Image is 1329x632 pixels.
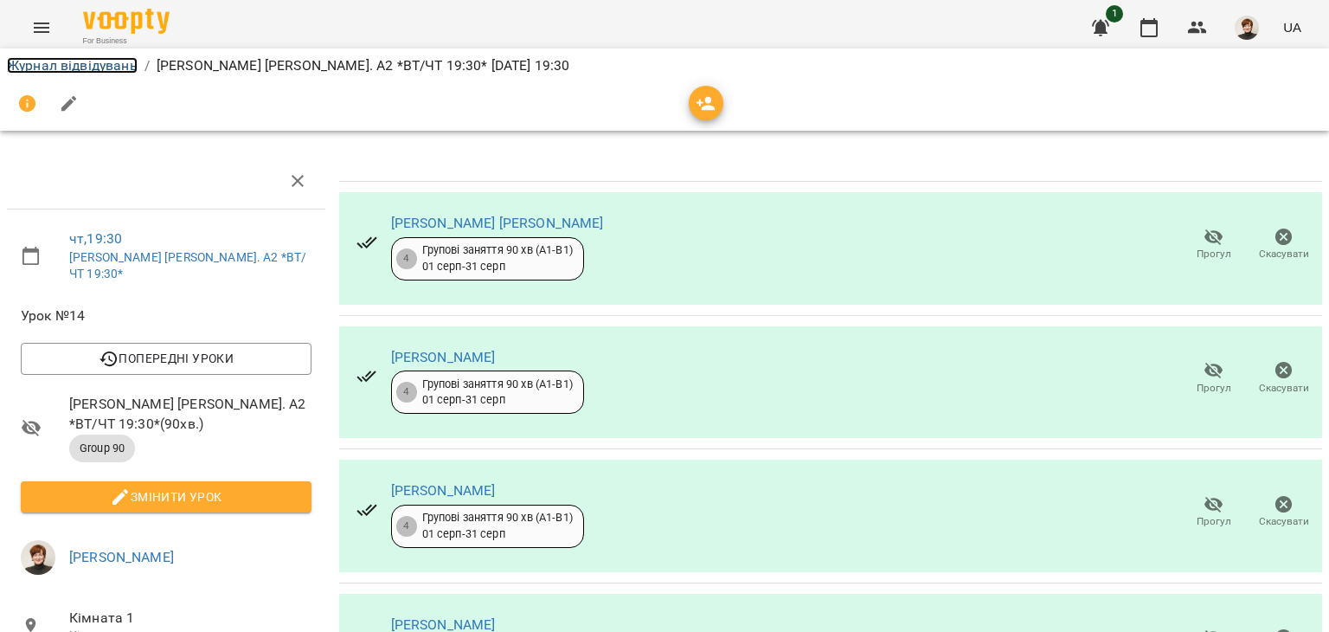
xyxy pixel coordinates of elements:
a: [PERSON_NAME] [391,349,496,365]
button: UA [1276,11,1308,43]
button: Menu [21,7,62,48]
span: Скасувати [1259,514,1309,529]
div: 4 [396,382,417,403]
span: Прогул [1197,381,1231,396]
img: 630b37527edfe3e1374affafc9221cc6.jpg [1235,16,1259,40]
img: Voopty Logo [83,9,170,34]
div: 4 [396,516,417,537]
p: [PERSON_NAME] [PERSON_NAME]. А2 *ВТ/ЧТ 19:30* [DATE] 19:30 [157,55,570,76]
div: Групові заняття 90 хв (А1-В1) 01 серп - 31 серп [422,242,573,274]
span: Прогул [1197,247,1231,261]
button: Скасувати [1249,221,1319,269]
span: [PERSON_NAME] [PERSON_NAME]. А2 *ВТ/ЧТ 19:30* ( 90 хв. ) [69,394,311,435]
a: [PERSON_NAME] [69,549,174,565]
img: 630b37527edfe3e1374affafc9221cc6.jpg [21,540,55,575]
span: Прогул [1197,514,1231,529]
button: Скасувати [1249,488,1319,537]
button: Прогул [1178,488,1249,537]
div: Групові заняття 90 хв (А1-В1) 01 серп - 31 серп [422,510,573,542]
span: Попередні уроки [35,348,298,369]
div: 4 [396,248,417,269]
span: Group 90 [69,441,135,456]
li: / [144,55,150,76]
a: [PERSON_NAME] [391,482,496,499]
span: Змінити урок [35,487,298,507]
a: чт , 19:30 [69,230,122,247]
span: 1 [1106,5,1123,23]
button: Скасувати [1249,354,1319,403]
a: Журнал відвідувань [7,57,138,74]
span: Скасувати [1259,381,1309,396]
a: [PERSON_NAME] [PERSON_NAME] [391,215,604,231]
span: Урок №14 [21,306,311,326]
div: Групові заняття 90 хв (А1-В1) 01 серп - 31 серп [422,377,573,409]
a: [PERSON_NAME] [PERSON_NAME]. А2 *ВТ/ЧТ 19:30* [69,250,306,281]
span: Скасувати [1259,247,1309,261]
span: Кімната 1 [69,608,311,629]
button: Прогул [1178,354,1249,403]
span: UA [1283,18,1301,36]
button: Змінити урок [21,481,311,513]
nav: breadcrumb [7,55,1322,76]
span: For Business [83,35,170,47]
button: Прогул [1178,221,1249,269]
button: Попередні уроки [21,343,311,374]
